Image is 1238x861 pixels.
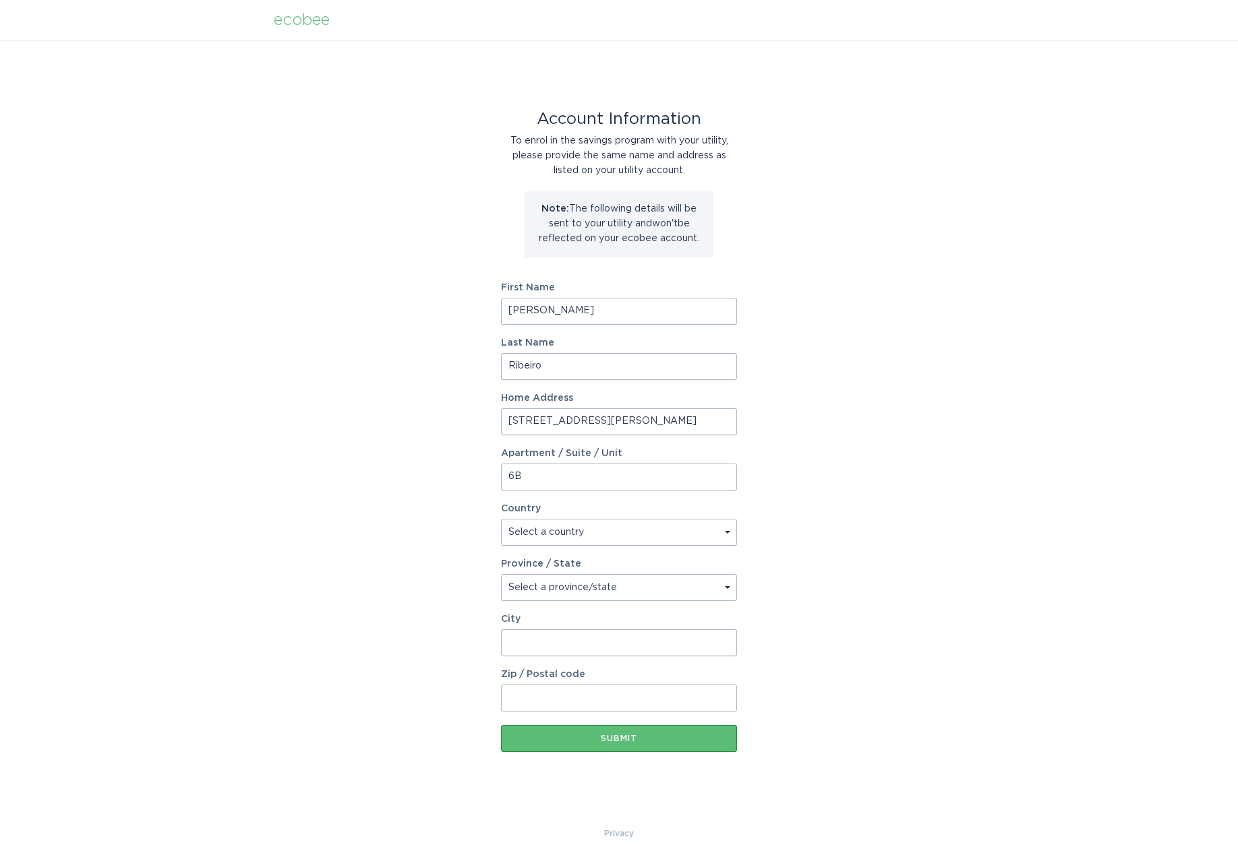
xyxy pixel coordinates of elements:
[501,559,581,569] label: Province / State
[501,449,737,458] label: Apartment / Suite / Unit
[501,504,541,513] label: Country
[541,204,569,214] strong: Note:
[501,338,737,348] label: Last Name
[604,826,634,841] a: Privacy Policy & Terms of Use
[535,201,703,246] p: The following details will be sent to your utility and won't be reflected on your ecobee account.
[501,112,737,127] div: Account Information
[508,734,730,742] div: Submit
[501,614,737,624] label: City
[501,283,737,292] label: First Name
[501,133,737,178] div: To enrol in the savings program with your utility, please provide the same name and address as li...
[274,13,330,28] div: ecobee
[501,393,737,403] label: Home Address
[501,725,737,752] button: Submit
[501,670,737,679] label: Zip / Postal code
